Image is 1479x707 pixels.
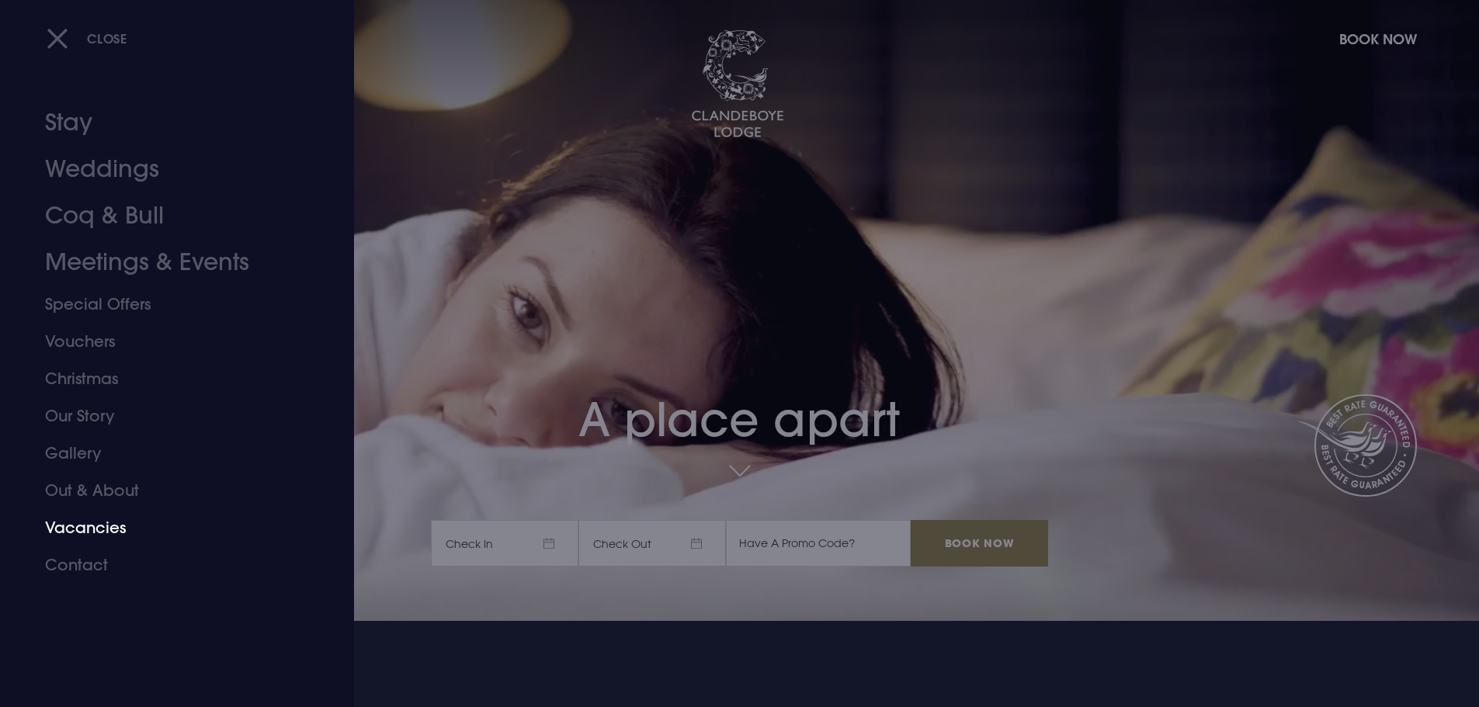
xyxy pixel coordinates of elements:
a: Our Story [45,397,290,435]
a: Christmas [45,360,290,397]
button: Close [47,23,127,54]
a: Coq & Bull [45,192,290,239]
a: Out & About [45,472,290,509]
a: Weddings [45,146,290,192]
a: Meetings & Events [45,239,290,286]
a: Stay [45,99,290,146]
span: Close [87,30,127,47]
a: Contact [45,546,290,584]
a: Vacancies [45,509,290,546]
a: Gallery [45,435,290,472]
a: Vouchers [45,323,290,360]
a: Special Offers [45,286,290,323]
